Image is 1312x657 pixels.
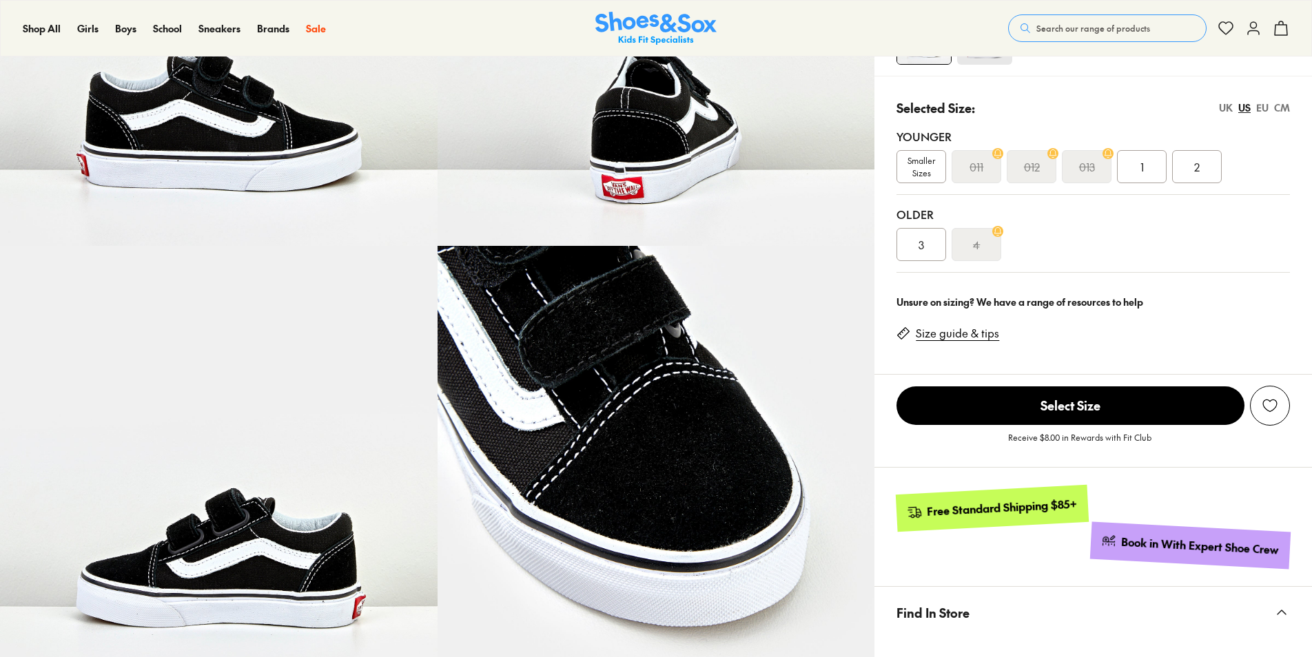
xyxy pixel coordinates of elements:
[896,485,1089,532] a: Free Standard Shipping $85+
[896,206,1290,222] div: Older
[1219,101,1233,115] div: UK
[198,21,240,35] span: Sneakers
[1079,158,1095,175] s: 013
[896,592,970,633] span: Find In Store
[257,21,289,35] span: Brands
[115,21,136,35] span: Boys
[973,236,980,253] s: 4
[896,638,1290,651] iframe: Find in Store
[1256,101,1269,115] div: EU
[595,12,717,45] img: SNS_Logo_Responsive.svg
[23,21,61,36] a: Shop All
[306,21,326,36] a: Sale
[896,128,1290,145] div: Younger
[257,21,289,36] a: Brands
[970,158,983,175] s: 011
[115,21,136,36] a: Boys
[595,12,717,45] a: Shoes & Sox
[897,154,945,179] span: Smaller Sizes
[1140,158,1144,175] span: 1
[306,21,326,35] span: Sale
[1024,158,1040,175] s: 012
[896,98,975,117] p: Selected Size:
[1121,534,1280,558] div: Book in With Expert Shoe Crew
[1036,22,1150,34] span: Search our range of products
[916,326,999,341] a: Size guide & tips
[896,386,1244,425] span: Select Size
[896,295,1290,309] div: Unsure on sizing? We have a range of resources to help
[77,21,99,35] span: Girls
[874,587,1312,638] button: Find In Store
[919,236,924,253] span: 3
[1090,521,1291,569] a: Book in With Expert Shoe Crew
[1008,431,1151,456] p: Receive $8.00 in Rewards with Fit Club
[1274,101,1290,115] div: CM
[1238,101,1251,115] div: US
[198,21,240,36] a: Sneakers
[1194,158,1200,175] span: 2
[927,496,1078,519] div: Free Standard Shipping $85+
[896,386,1244,426] button: Select Size
[1008,14,1207,42] button: Search our range of products
[1250,386,1290,426] button: Add to Wishlist
[153,21,182,36] a: School
[23,21,61,35] span: Shop All
[77,21,99,36] a: Girls
[153,21,182,35] span: School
